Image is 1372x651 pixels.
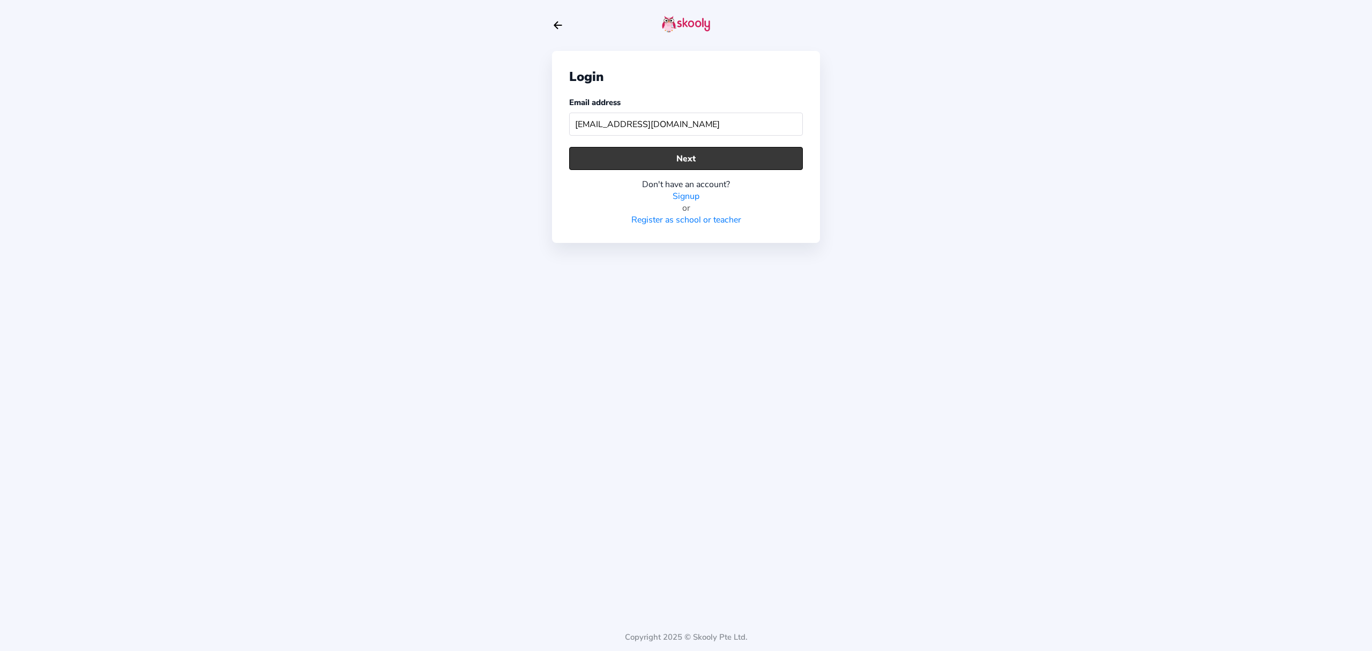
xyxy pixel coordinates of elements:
a: Signup [673,190,699,202]
div: Don't have an account? [569,179,803,190]
button: Next [569,147,803,170]
a: Register as school or teacher [631,214,741,226]
img: skooly-logo.png [662,16,710,33]
div: or [569,202,803,214]
div: Login [569,68,803,85]
label: Email address [569,97,621,108]
input: Your email address [569,113,803,136]
button: arrow back outline [552,19,564,31]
